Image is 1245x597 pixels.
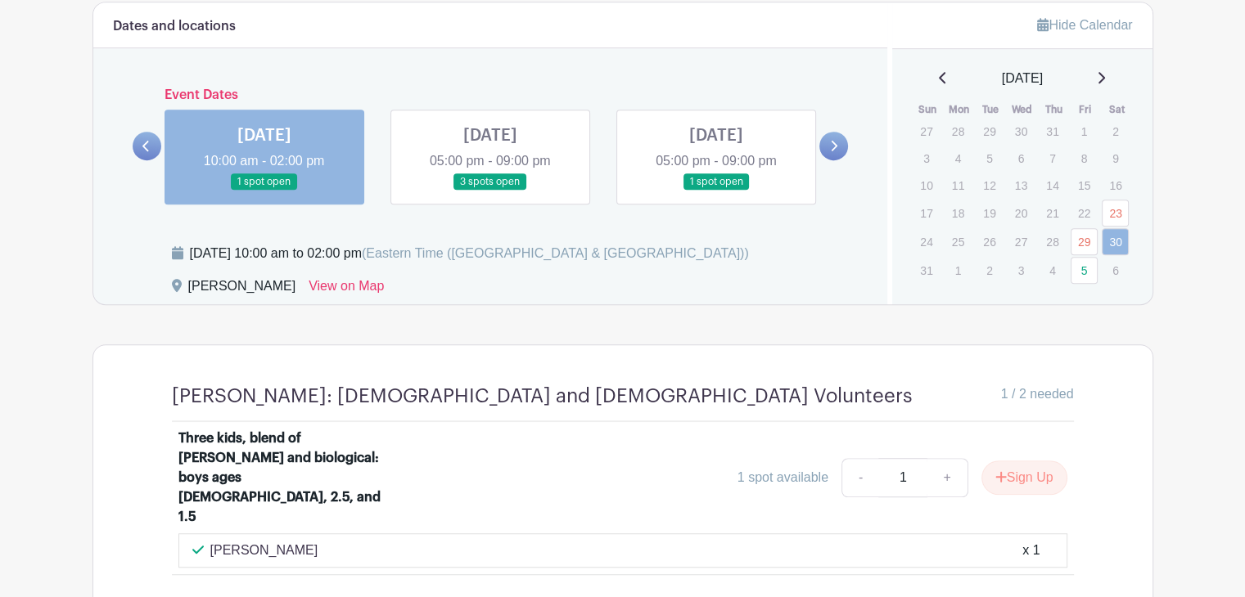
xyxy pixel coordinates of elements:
p: 11 [945,173,972,198]
button: Sign Up [981,460,1067,495]
p: 14 [1039,173,1066,198]
div: 1 spot available [738,468,828,487]
p: 3 [1008,258,1035,283]
span: [DATE] [1002,69,1043,88]
p: 2 [1102,119,1129,144]
p: 28 [1039,229,1066,254]
div: [PERSON_NAME] [188,276,296,303]
a: 29 [1071,228,1098,255]
p: 9 [1102,146,1129,171]
th: Thu [1038,101,1070,118]
th: Sun [912,101,944,118]
a: 30 [1102,228,1129,255]
h6: Dates and locations [113,19,236,34]
p: 3 [913,146,940,171]
h6: Event Dates [161,88,820,103]
h4: [PERSON_NAME]: [DEMOGRAPHIC_DATA] and [DEMOGRAPHIC_DATA] Volunteers [172,384,913,408]
p: 28 [945,119,972,144]
p: 19 [976,200,1003,226]
p: 25 [945,229,972,254]
a: 23 [1102,200,1129,227]
p: 27 [913,119,940,144]
p: 8 [1071,146,1098,171]
span: (Eastern Time ([GEOGRAPHIC_DATA] & [GEOGRAPHIC_DATA])) [362,246,749,260]
a: View on Map [309,276,384,303]
p: 1 [945,258,972,283]
p: 5 [976,146,1003,171]
div: Three kids, blend of [PERSON_NAME] and biological: boys ages [DEMOGRAPHIC_DATA], 2.5, and 1.5 [178,429,381,527]
th: Tue [975,101,1007,118]
p: 21 [1039,200,1066,226]
p: 7 [1039,146,1066,171]
p: 1 [1071,119,1098,144]
p: 31 [1039,119,1066,144]
p: 17 [913,200,940,226]
p: 29 [976,119,1003,144]
p: 4 [945,146,972,171]
th: Mon [944,101,976,118]
p: 24 [913,229,940,254]
p: 16 [1102,173,1129,198]
p: 20 [1008,200,1035,226]
p: 2 [976,258,1003,283]
div: x 1 [1022,541,1040,560]
th: Wed [1007,101,1039,118]
p: [PERSON_NAME] [210,541,318,560]
a: Hide Calendar [1037,18,1132,32]
p: 6 [1008,146,1035,171]
a: + [927,458,968,497]
th: Sat [1101,101,1133,118]
p: 31 [913,258,940,283]
a: 5 [1071,257,1098,284]
p: 12 [976,173,1003,198]
p: 6 [1102,258,1129,283]
p: 30 [1008,119,1035,144]
p: 18 [945,200,972,226]
th: Fri [1070,101,1102,118]
p: 27 [1008,229,1035,254]
span: 1 / 2 needed [1001,384,1074,404]
p: 15 [1071,173,1098,198]
p: 10 [913,173,940,198]
p: 26 [976,229,1003,254]
a: - [841,458,879,497]
p: 22 [1071,200,1098,226]
div: [DATE] 10:00 am to 02:00 pm [190,244,749,263]
p: 13 [1008,173,1035,198]
p: 4 [1039,258,1066,283]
